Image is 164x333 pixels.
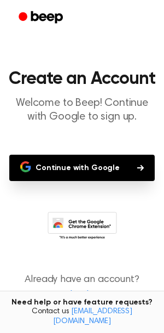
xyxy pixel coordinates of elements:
[11,7,73,29] a: Beep
[9,97,155,124] p: Welcome to Beep! Continue with Google to sign up.
[9,70,155,88] h1: Create an Account
[9,273,155,302] p: Already have an account?
[7,307,157,326] span: Contact us
[53,308,132,325] a: [EMAIL_ADDRESS][DOMAIN_NAME]
[11,287,153,302] a: Login
[9,155,155,181] button: Continue with Google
